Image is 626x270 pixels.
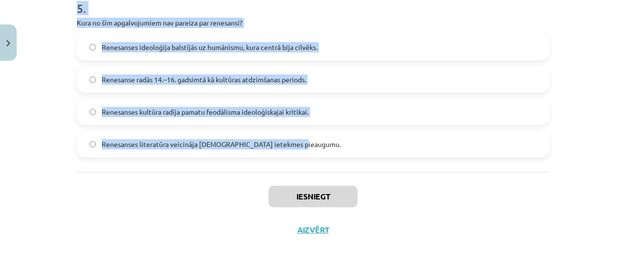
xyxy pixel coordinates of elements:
[102,74,306,85] span: Renesanse radās 14.–16. gadsimtā kā kultūras atdzimšanas periods.
[77,18,549,28] p: Kura no šīm apgalvojumiem nav pareiza par renesansi?
[102,139,341,149] span: Renesanses literatūra veicināja [DEMOGRAPHIC_DATA] ietekmes pieaugumu.
[268,186,358,207] button: Iesniegt
[102,107,309,117] span: Renesanses kultūra radīja pamatu feodālisma ideoloģiskajai kritikai.
[89,109,96,115] input: Renesanses kultūra radīja pamatu feodālisma ideoloģiskajai kritikai.
[294,225,332,235] button: Aizvērt
[102,42,317,52] span: Renesanses ideoloģija balstījās uz humānismu, kura centrā bija cilvēks.
[89,44,96,50] input: Renesanses ideoloģija balstījās uz humānismu, kura centrā bija cilvēks.
[89,141,96,147] input: Renesanses literatūra veicināja [DEMOGRAPHIC_DATA] ietekmes pieaugumu.
[6,40,10,47] img: icon-close-lesson-0947bae3869378f0d4975bcd49f059093ad1ed9edebbc8119c70593378902aed.svg
[89,76,96,83] input: Renesanse radās 14.–16. gadsimtā kā kultūras atdzimšanas periods.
